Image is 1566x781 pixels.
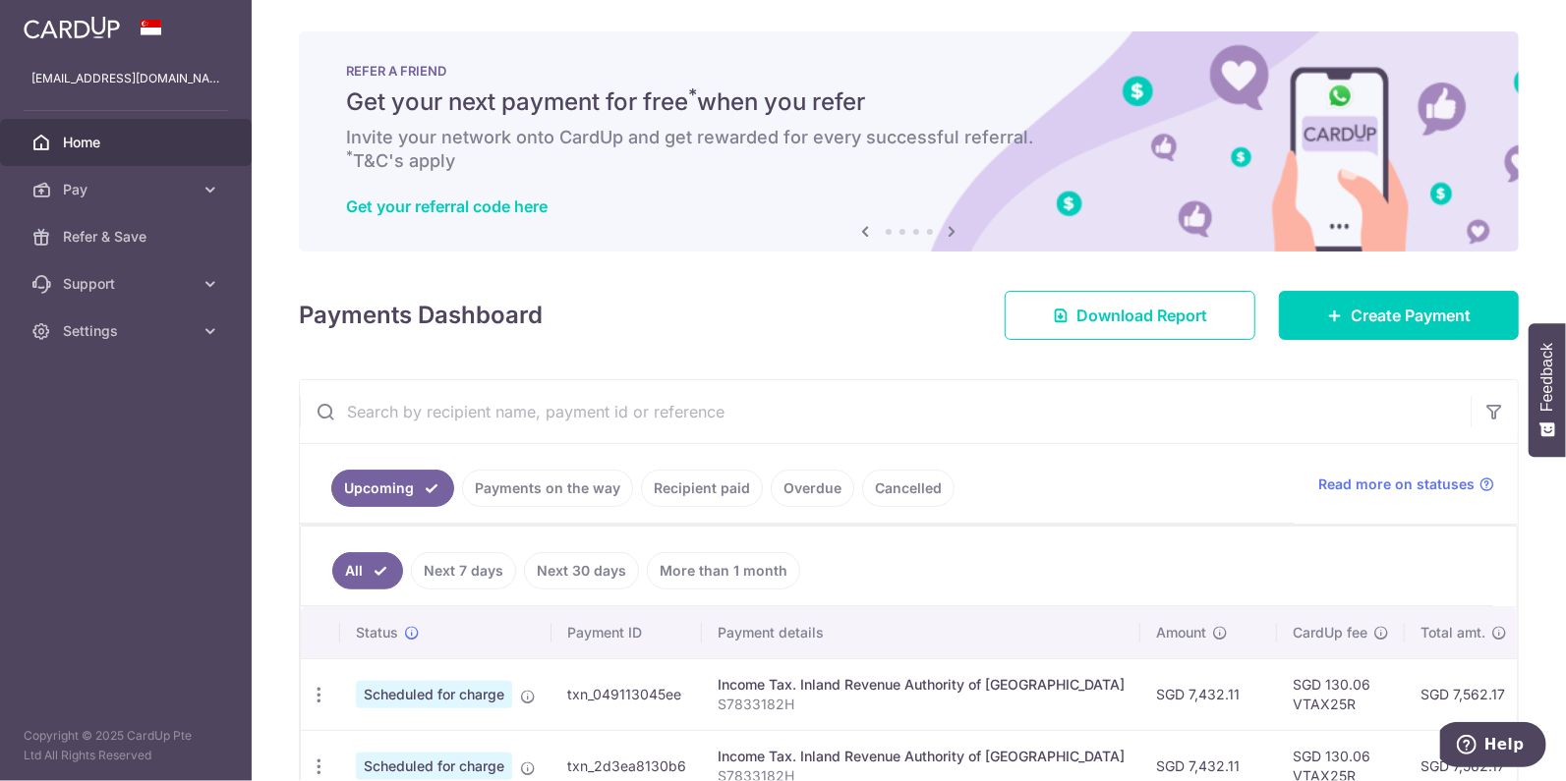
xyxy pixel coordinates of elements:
[299,298,543,333] h4: Payments Dashboard
[356,753,512,780] span: Scheduled for charge
[1005,291,1255,340] a: Download Report
[1293,623,1367,642] span: CardUp fee
[718,747,1125,766] div: Income Tax. Inland Revenue Authority of [GEOGRAPHIC_DATA]
[332,552,403,589] a: All
[346,86,1472,118] h5: Get your next payment for free when you refer
[702,607,1140,658] th: Payment details
[411,552,516,589] a: Next 7 days
[1318,474,1475,494] span: Read more on statuses
[1076,304,1207,327] span: Download Report
[1529,323,1566,457] button: Feedback - Show survey
[718,695,1125,714] p: S7833182H
[524,552,639,589] a: Next 30 days
[1318,474,1494,494] a: Read more on statuses
[1440,722,1546,771] iframe: Opens a widget where you can find more information
[1538,343,1556,412] span: Feedback
[356,681,512,708] span: Scheduled for charge
[300,380,1471,443] input: Search by recipient name, payment id or reference
[331,470,454,507] a: Upcoming
[862,470,955,507] a: Cancelled
[63,274,193,294] span: Support
[299,31,1519,251] img: RAF banner
[31,69,220,88] p: [EMAIL_ADDRESS][DOMAIN_NAME]
[63,180,193,199] span: Pay
[462,470,633,507] a: Payments on the way
[1140,658,1277,730] td: SGD 7,432.11
[551,658,702,730] td: txn_049113045ee
[63,321,193,341] span: Settings
[1351,304,1471,327] span: Create Payment
[551,607,702,658] th: Payment ID
[346,63,1472,79] p: REFER A FRIEND
[647,552,800,589] a: More than 1 month
[356,623,398,642] span: Status
[24,16,120,39] img: CardUp
[346,126,1472,173] h6: Invite your network onto CardUp and get rewarded for every successful referral. T&C's apply
[1277,658,1405,730] td: SGD 130.06 VTAX25R
[718,675,1125,695] div: Income Tax. Inland Revenue Authority of [GEOGRAPHIC_DATA]
[1156,623,1206,642] span: Amount
[771,470,854,507] a: Overdue
[63,133,193,152] span: Home
[641,470,763,507] a: Recipient paid
[1279,291,1519,340] a: Create Payment
[1421,623,1485,642] span: Total amt.
[346,196,548,216] a: Get your referral code here
[63,227,193,247] span: Refer & Save
[1405,658,1539,730] td: SGD 7,562.17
